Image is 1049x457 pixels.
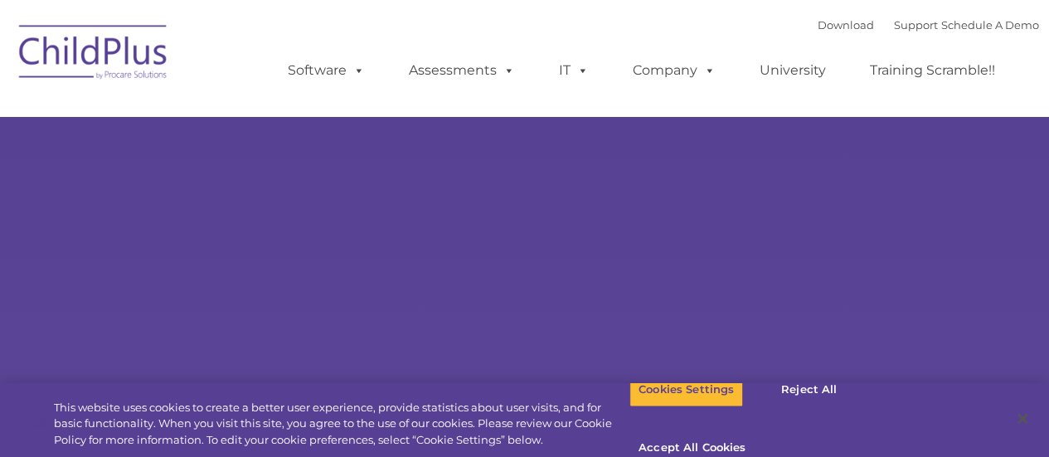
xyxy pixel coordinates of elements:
[54,400,629,449] div: This website uses cookies to create a better user experience, provide statistics about user visit...
[743,54,843,87] a: University
[11,13,177,96] img: ChildPlus by Procare Solutions
[853,54,1012,87] a: Training Scramble!!
[894,18,938,32] a: Support
[392,54,532,87] a: Assessments
[941,18,1039,32] a: Schedule A Demo
[757,372,861,407] button: Reject All
[629,372,743,407] button: Cookies Settings
[616,54,732,87] a: Company
[542,54,605,87] a: IT
[818,18,1039,32] font: |
[818,18,874,32] a: Download
[271,54,381,87] a: Software
[1004,401,1041,437] button: Close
